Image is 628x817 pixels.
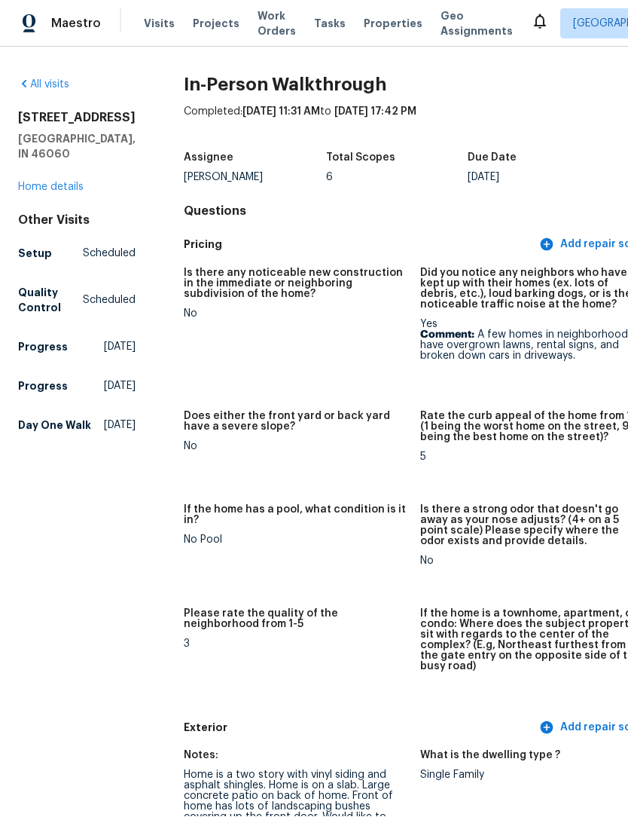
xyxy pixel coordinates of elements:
[83,293,136,308] span: Scheduled
[441,9,513,39] span: Geo Assignments
[184,609,408,630] h5: Please rate the quality of the neighborhood from 1-5
[18,340,68,355] h5: Progress
[468,153,517,164] h5: Due Date
[18,418,91,433] h5: Day One Walk
[184,639,408,650] div: 3
[18,246,52,262] h5: Setup
[184,751,218,761] h5: Notes:
[104,340,136,355] span: [DATE]
[468,173,610,183] div: [DATE]
[18,240,136,268] a: SetupScheduled
[184,153,233,164] h5: Assignee
[184,505,408,526] h5: If the home has a pool, what condition is it in?
[51,17,101,32] span: Maestro
[18,213,136,228] div: Other Visits
[18,280,136,322] a: Quality ControlScheduled
[184,442,408,452] div: No
[104,418,136,433] span: [DATE]
[326,173,468,183] div: 6
[18,132,136,162] h5: [GEOGRAPHIC_DATA], IN 46060
[242,107,320,118] span: [DATE] 11:31 AM
[18,379,68,394] h5: Progress
[420,751,560,761] h5: What is the dwelling type ?
[193,17,239,32] span: Projects
[18,80,69,90] a: All visits
[184,173,326,183] div: [PERSON_NAME]
[83,246,136,262] span: Scheduled
[420,330,474,341] b: Comment:
[334,107,416,118] span: [DATE] 17:42 PM
[184,535,408,546] div: No Pool
[18,412,136,439] a: Day One Walk[DATE]
[18,334,136,361] a: Progress[DATE]
[104,379,136,394] span: [DATE]
[144,17,175,32] span: Visits
[18,286,83,316] h5: Quality Control
[18,373,136,400] a: Progress[DATE]
[314,19,346,29] span: Tasks
[184,412,408,433] h5: Does either the front yard or back yard have a severe slope?
[184,721,536,736] h5: Exterior
[364,17,422,32] span: Properties
[184,309,408,320] div: No
[184,268,408,300] h5: Is there any noticeable new construction in the immediate or neighboring subdivision of the home?
[326,153,395,164] h5: Total Scopes
[18,111,136,126] h2: [STREET_ADDRESS]
[184,237,536,253] h5: Pricing
[18,182,84,193] a: Home details
[258,9,296,39] span: Work Orders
